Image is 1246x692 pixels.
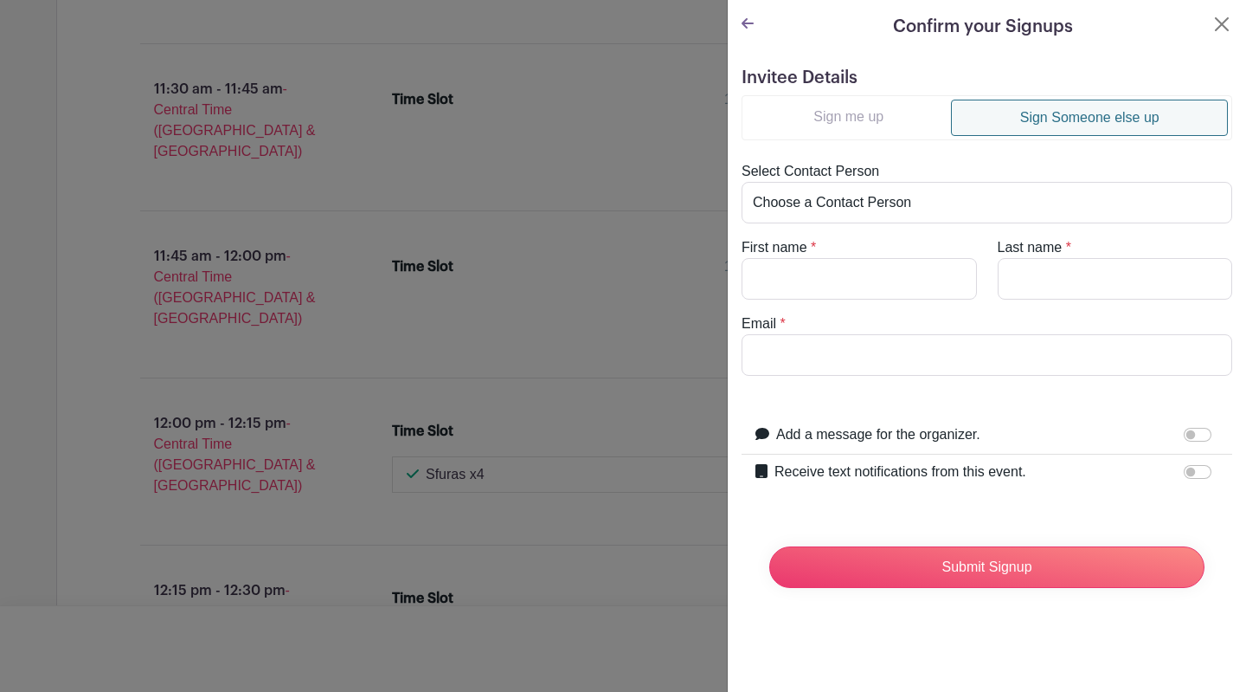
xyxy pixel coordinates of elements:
label: Email [742,314,776,334]
input: Submit Signup [769,546,1204,588]
label: Receive text notifications from this event. [774,462,1026,482]
label: Add a message for the organizer. [776,424,980,445]
button: Close [1211,14,1232,35]
a: Sign Someone else up [951,100,1228,136]
a: Sign me up [746,100,951,134]
label: First name [742,237,807,258]
label: Last name [998,237,1063,258]
label: Select Contact Person [742,161,879,182]
h5: Confirm your Signups [893,14,1073,40]
h5: Invitee Details [742,68,1232,88]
